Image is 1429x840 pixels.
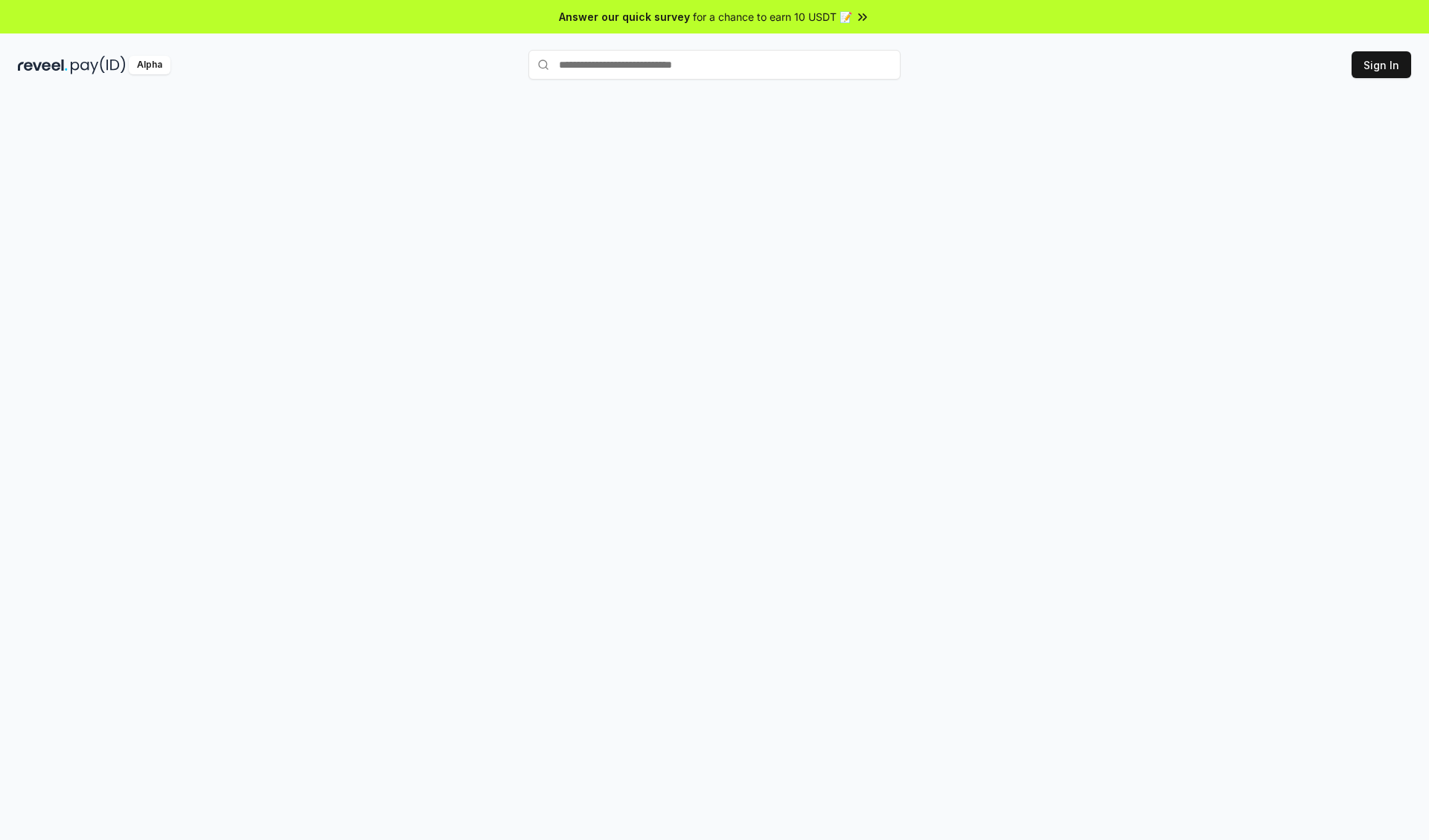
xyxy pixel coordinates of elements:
span: for a chance to earn 10 USDT 📝 [693,9,852,25]
button: Sign In [1352,51,1411,78]
div: Alpha [129,56,170,74]
span: Answer our quick survey [559,9,690,25]
img: pay_id [71,56,126,74]
img: reveel_dark [18,56,68,74]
